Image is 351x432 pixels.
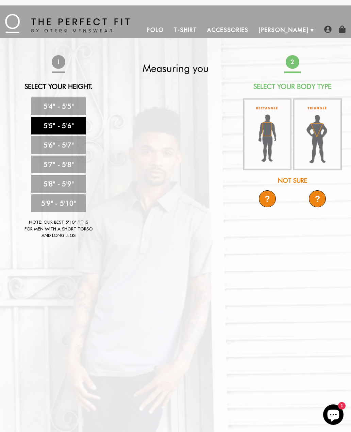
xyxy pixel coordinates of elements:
[31,194,86,212] a: 5'9" - 5'10"
[202,22,254,38] a: Accessories
[169,22,202,38] a: T-Shirt
[284,54,300,70] span: 2
[31,117,86,134] a: 5'5" - 5'6"
[293,98,341,170] img: triangle-body_336x.jpg
[321,404,346,427] inbox-online-store-chat: Shopify online store chat
[309,190,326,207] div: ?
[51,54,67,70] span: 1
[31,97,86,115] a: 5'4" - 5'5"
[31,175,86,193] a: 5'8" - 5'9"
[242,176,342,185] div: Not Sure
[24,219,93,239] div: Note: Our best 5'10" fit is for men with a short torso and long legs
[9,82,109,91] h2: Select Your Height.
[31,136,86,154] a: 5'6" - 5'7"
[243,98,291,170] img: rectangle-body_336x.jpg
[254,22,314,38] a: [PERSON_NAME]
[31,156,86,173] a: 5'7" - 5'8"
[126,62,226,74] h2: Measuring you
[242,82,342,91] h2: Select Your Body Type
[324,26,332,33] img: user-account-icon.png
[142,22,169,38] a: Polo
[338,26,346,33] img: shopping-bag-icon.png
[5,14,130,33] img: The Perfect Fit - by Otero Menswear - Logo
[259,190,276,207] div: ?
